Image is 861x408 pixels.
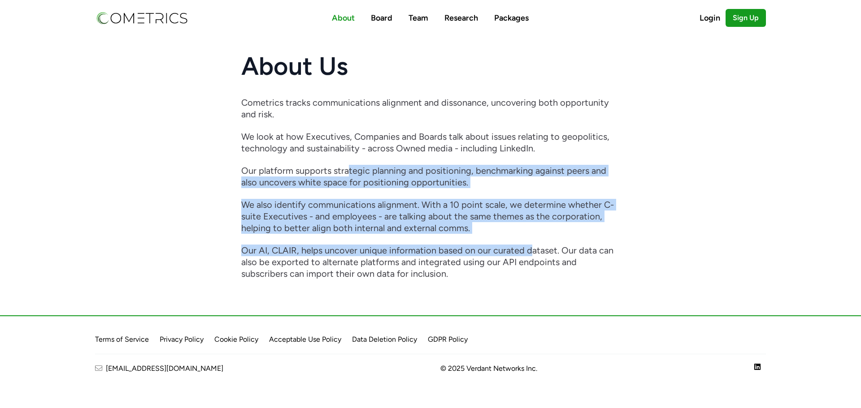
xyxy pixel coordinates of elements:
[241,199,620,234] p: We also identify communications alignment. With a 10 point scale, we determine whether C-suite Ex...
[241,131,620,154] p: We look at how Executives, Companies and Boards talk about issues relating to geopolitics, techno...
[726,9,766,27] a: Sign Up
[95,335,149,344] a: Terms of Service
[440,363,537,374] span: © 2025 Verdant Networks Inc.
[444,13,478,23] a: Research
[269,335,341,344] a: Acceptable Use Policy
[352,335,417,344] a: Data Deletion Policy
[494,13,529,23] a: Packages
[371,13,392,23] a: Board
[95,363,223,374] a: [EMAIL_ADDRESS][DOMAIN_NAME]
[214,335,258,344] a: Cookie Policy
[241,54,620,79] h1: About Us
[332,13,355,23] a: About
[409,13,428,23] a: Team
[241,165,620,188] p: Our platform supports strategic planning and positioning, benchmarking against peers and also unc...
[95,10,188,26] img: Cometrics
[428,335,468,344] a: GDPR Policy
[754,363,761,374] a: Visit our company LinkedIn page
[241,245,620,279] p: Our AI, CLAIR, helps uncover unique information based on our curated dataset. Our data can also b...
[241,97,620,120] p: Cometrics tracks communications alignment and dissonance, uncovering both opportunity and risk.
[160,335,204,344] a: Privacy Policy
[700,12,726,24] a: Login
